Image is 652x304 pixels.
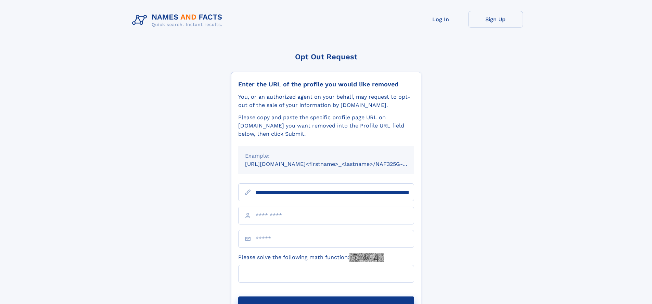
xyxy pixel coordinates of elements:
[238,81,414,88] div: Enter the URL of the profile you would like removed
[238,113,414,138] div: Please copy and paste the specific profile page URL on [DOMAIN_NAME] you want removed into the Pr...
[238,93,414,109] div: You, or an authorized agent on your behalf, may request to opt-out of the sale of your informatio...
[238,253,384,262] label: Please solve the following math function:
[245,152,407,160] div: Example:
[231,52,421,61] div: Opt Out Request
[468,11,523,28] a: Sign Up
[245,161,427,167] small: [URL][DOMAIN_NAME]<firstname>_<lastname>/NAF325G-xxxxxxxx
[413,11,468,28] a: Log In
[129,11,228,29] img: Logo Names and Facts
